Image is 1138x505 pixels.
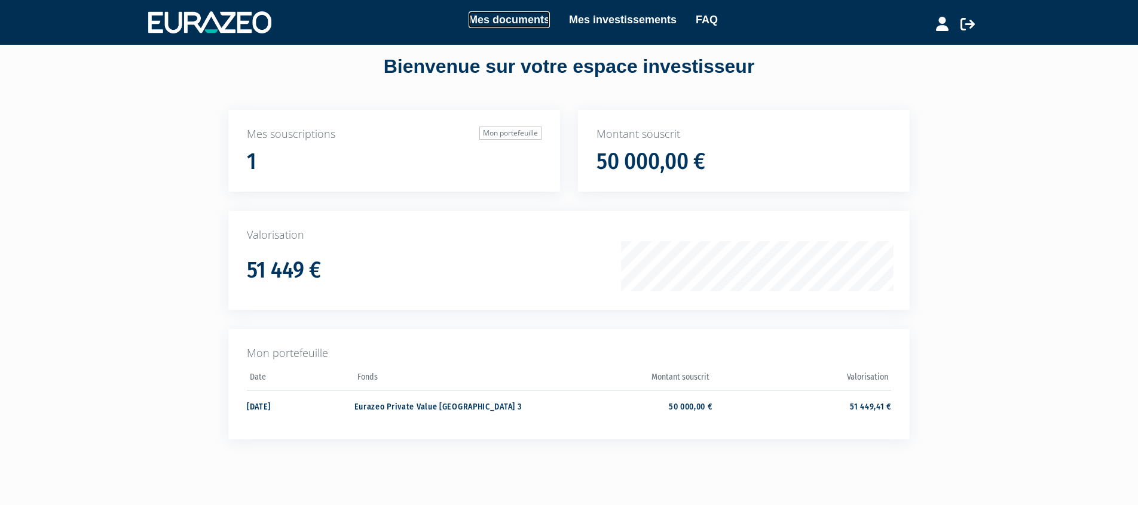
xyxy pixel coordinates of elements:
p: Valorisation [247,227,891,243]
td: 50 000,00 € [533,390,712,421]
h1: 50 000,00 € [596,149,705,174]
th: Date [247,368,354,390]
td: Eurazeo Private Value [GEOGRAPHIC_DATA] 3 [354,390,533,421]
p: Montant souscrit [596,127,891,142]
a: Mes documents [469,11,550,28]
th: Fonds [354,368,533,390]
p: Mon portefeuille [247,346,891,361]
th: Valorisation [712,368,891,390]
h1: 1 [247,149,256,174]
h1: 51 449 € [247,258,321,283]
img: 1732889491-logotype_eurazeo_blanc_rvb.png [148,11,271,33]
td: [DATE] [247,390,354,421]
td: 51 449,41 € [712,390,891,421]
a: Mes investissements [569,11,677,28]
th: Montant souscrit [533,368,712,390]
p: Mes souscriptions [247,127,542,142]
div: Bienvenue sur votre espace investisseur [201,53,937,81]
a: Mon portefeuille [479,127,542,140]
a: FAQ [696,11,718,28]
